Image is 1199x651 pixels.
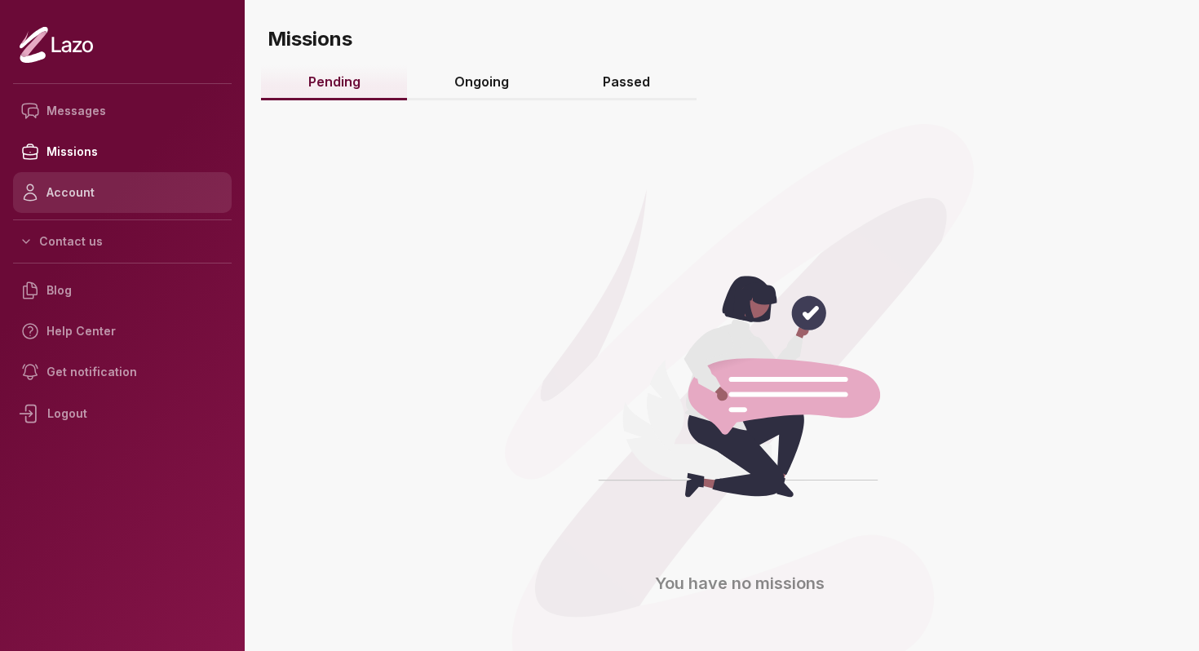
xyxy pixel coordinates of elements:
[13,131,232,172] a: Missions
[13,352,232,392] a: Get notification
[13,91,232,131] a: Messages
[13,392,232,435] div: Logout
[555,65,697,100] a: Passed
[13,270,232,311] a: Blog
[407,65,555,100] a: Ongoing
[13,227,232,256] button: Contact us
[13,311,232,352] a: Help Center
[13,172,232,213] a: Account
[261,65,407,100] a: Pending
